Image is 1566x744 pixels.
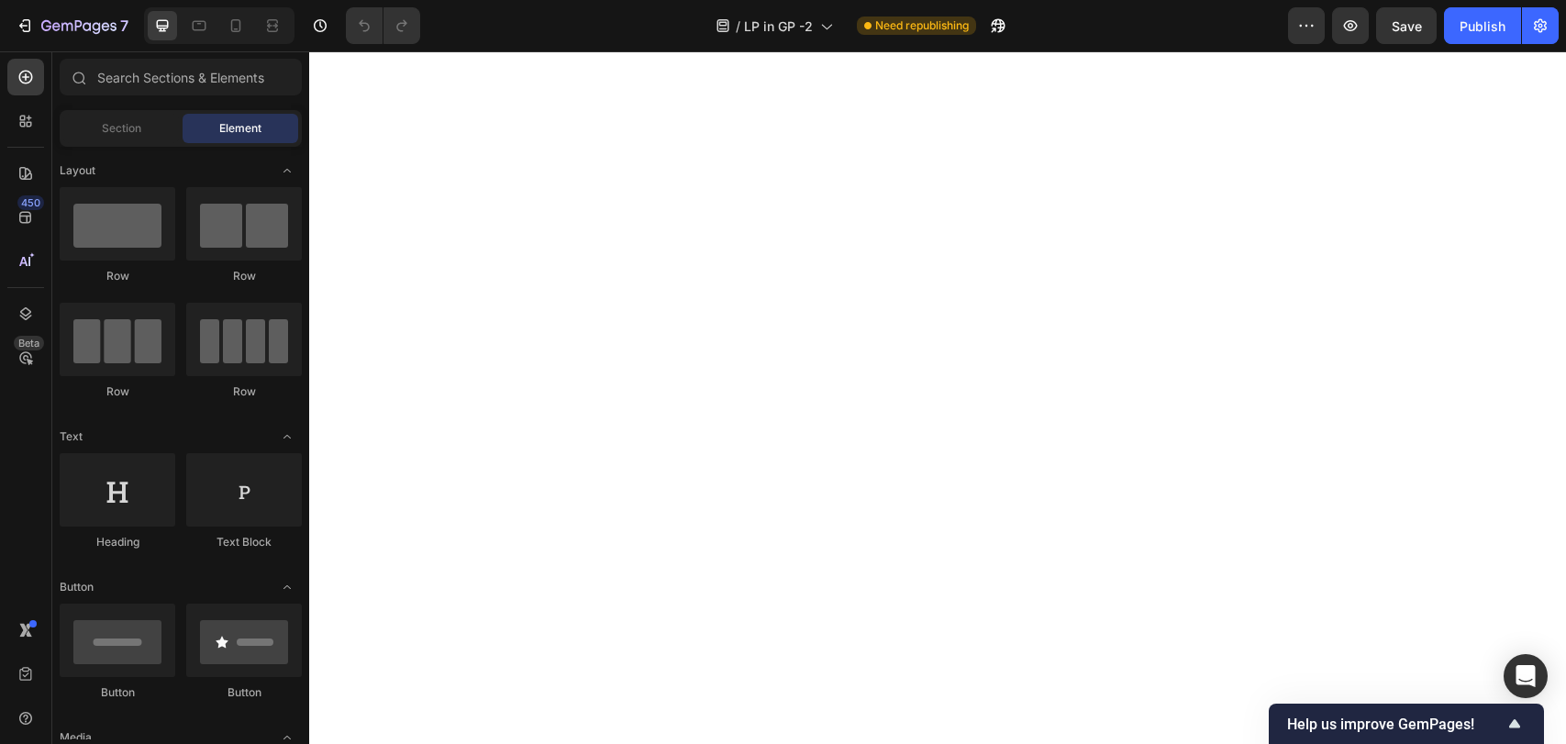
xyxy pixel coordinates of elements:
[309,51,1566,744] iframe: Design area
[60,162,95,179] span: Layout
[60,268,175,284] div: Row
[60,534,175,550] div: Heading
[875,17,969,34] span: Need republishing
[17,195,44,210] div: 450
[60,59,302,95] input: Search Sections & Elements
[272,572,302,602] span: Toggle open
[1376,7,1437,44] button: Save
[744,17,813,36] span: LP in GP -2
[1460,17,1505,36] div: Publish
[102,120,141,137] span: Section
[1444,7,1521,44] button: Publish
[186,684,302,701] div: Button
[186,534,302,550] div: Text Block
[1392,18,1422,34] span: Save
[736,17,740,36] span: /
[7,7,137,44] button: 7
[1287,716,1504,733] span: Help us improve GemPages!
[346,7,420,44] div: Undo/Redo
[272,156,302,185] span: Toggle open
[60,428,83,445] span: Text
[14,336,44,350] div: Beta
[186,268,302,284] div: Row
[1287,713,1526,735] button: Show survey - Help us improve GemPages!
[1504,654,1548,698] div: Open Intercom Messenger
[60,684,175,701] div: Button
[219,120,261,137] span: Element
[60,383,175,400] div: Row
[120,15,128,37] p: 7
[60,579,94,595] span: Button
[272,422,302,451] span: Toggle open
[186,383,302,400] div: Row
